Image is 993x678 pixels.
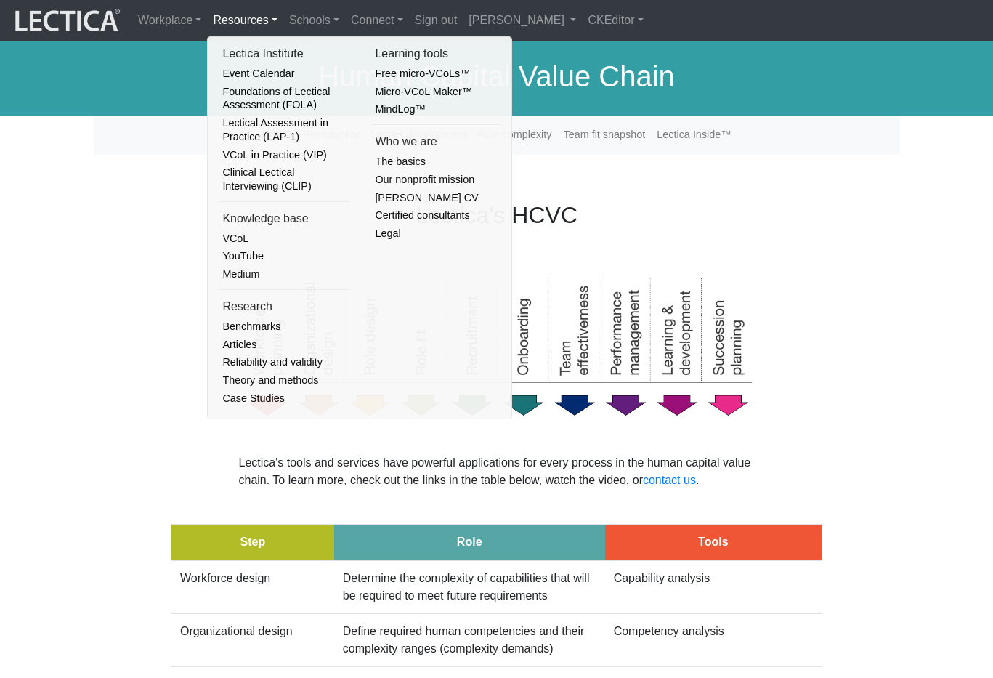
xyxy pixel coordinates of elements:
[219,371,349,390] a: Theory and methods
[219,353,349,371] a: Reliability and validity
[219,318,349,336] a: Benchmarks
[557,121,651,149] a: Team fit snapshot
[207,6,283,35] a: Resources
[463,6,582,35] a: [PERSON_NAME]
[171,560,334,614] td: Workforce design
[12,7,121,34] img: lecticalive
[409,6,463,35] a: Sign out
[219,208,349,230] li: Knowledge base
[94,59,900,94] h1: Human Capital Value Chain
[371,65,502,83] a: Free micro-VCoLs™
[651,121,737,149] a: Lectica Inside™
[171,614,334,667] td: Organizational design
[219,114,349,145] a: Lectical Assessment in Practice (LAP-1)
[219,336,349,354] a: Articles
[472,121,558,149] a: Role complexity
[219,265,349,283] a: Medium
[219,296,349,318] li: Research
[371,171,502,189] a: Our nonprofit mission
[334,525,605,561] th: Role
[371,83,502,101] a: Micro-VCoL Maker™
[219,164,349,195] a: Clinical Lectical Interviewing (CLIP)
[219,390,349,408] a: Case Studies
[105,201,889,229] h2: Lectica's HCVC
[334,560,605,614] td: Determine the complexity of capabilities that will be required to meet future requirements
[219,247,349,265] a: YouTube
[371,206,502,225] a: Certified consultants
[132,6,207,35] a: Workplace
[605,560,822,614] td: Capability analysis
[219,230,349,248] a: VCoL
[605,525,822,561] th: Tools
[371,153,502,171] a: The basics
[582,6,649,35] a: CKEditor
[219,43,349,65] li: Lectica Institute
[283,6,345,35] a: Schools
[239,454,755,489] p: Lectica's tools and services have powerful applications for every process in the human capital va...
[371,100,502,118] a: MindLog™
[371,43,502,65] li: Learning tools
[371,189,502,207] a: [PERSON_NAME] CV
[219,65,349,83] a: Event Calendar
[219,146,349,164] a: VCoL in Practice (VIP)
[371,225,502,243] a: Legal
[605,614,822,667] td: Competency analysis
[643,474,696,486] a: contact us
[171,525,334,561] th: Step
[334,614,605,667] td: Define required human competencies and their complexity ranges (complexity demands)
[219,83,349,114] a: Foundations of Lectical Assessment (FOLA)
[345,6,409,35] a: Connect
[371,131,502,153] li: Who we are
